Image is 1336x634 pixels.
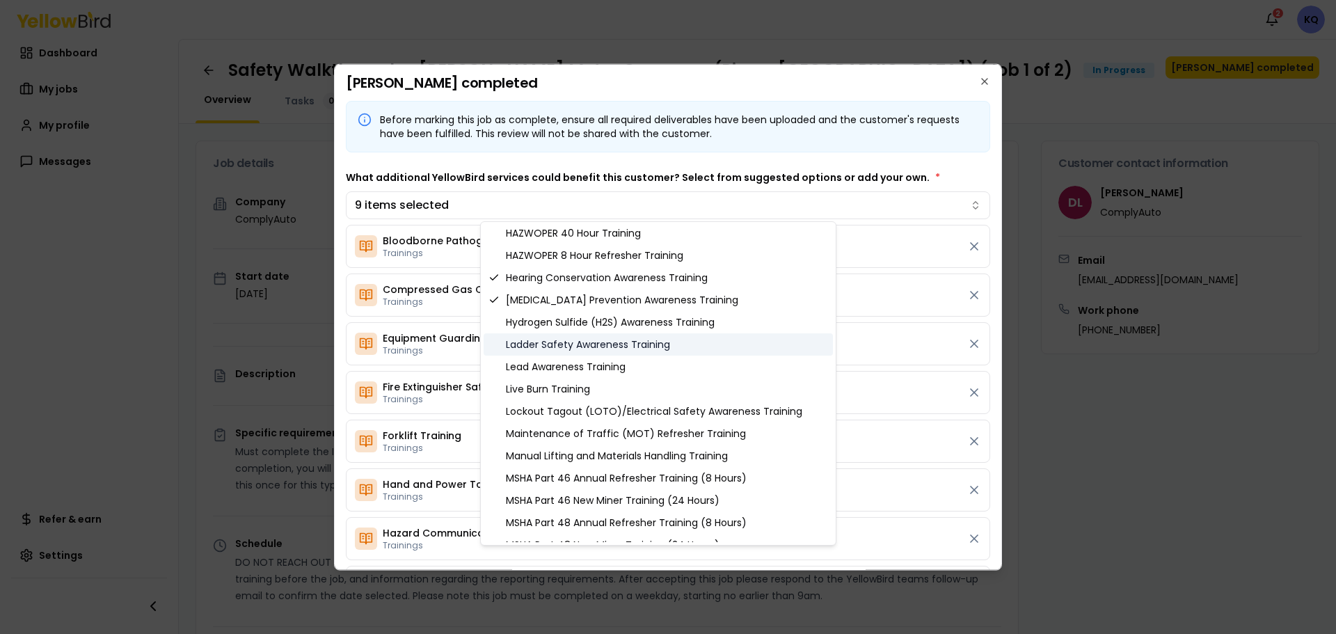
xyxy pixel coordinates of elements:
div: Hearing Conservation Awareness Training [484,267,833,289]
div: Lead Awareness Training [484,356,833,378]
div: Lockout Tagout (LOTO)/Electrical Safety Awareness Training [484,400,833,422]
div: Ladder Safety Awareness Training [484,333,833,356]
div: MSHA Part 48 New Miner Training (24 Hours) [484,534,833,556]
div: MSHA Part 48 Annual Refresher Training (8 Hours) [484,512,833,534]
div: Manual Lifting and Materials Handling Training [484,445,833,467]
div: MSHA Part 46 Annual Refresher Training (8 Hours) [484,467,833,489]
div: Live Burn Training [484,378,833,400]
div: HAZWOPER 40 Hour Training [484,222,833,244]
div: MSHA Part 46 New Miner Training (24 Hours) [484,489,833,512]
div: Hydrogen Sulfide (H2S) Awareness Training [484,311,833,333]
div: [MEDICAL_DATA] Prevention Awareness Training [484,289,833,311]
div: HAZWOPER 8 Hour Refresher Training [484,244,833,267]
div: Maintenance of Traffic (MOT) Refresher Training [484,422,833,445]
